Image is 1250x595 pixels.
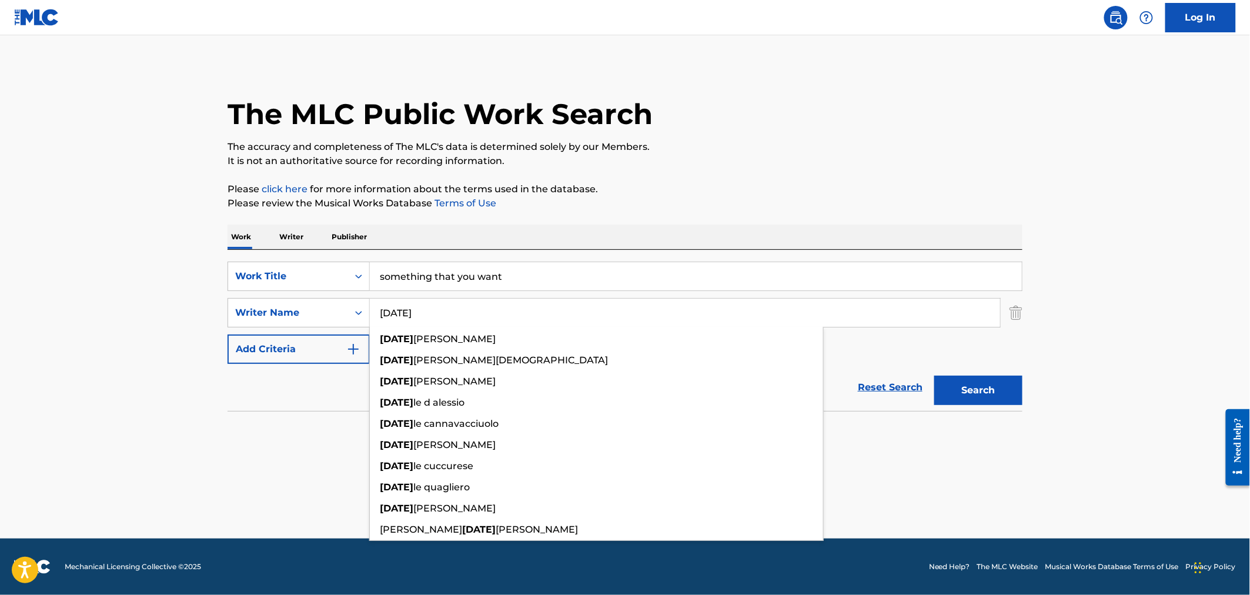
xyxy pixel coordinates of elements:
a: Public Search [1104,6,1128,29]
strong: [DATE] [462,524,496,535]
strong: [DATE] [380,397,413,408]
p: Writer [276,225,307,249]
span: le cuccurese [413,460,473,472]
div: Drag [1195,550,1202,586]
p: The accuracy and completeness of The MLC's data is determined solely by our Members. [228,140,1022,154]
img: help [1139,11,1154,25]
button: Add Criteria [228,335,370,364]
span: [PERSON_NAME] [380,524,462,535]
iframe: Chat Widget [1191,539,1250,595]
strong: [DATE] [380,376,413,387]
a: Privacy Policy [1186,561,1236,572]
strong: [DATE] [380,333,413,345]
a: click here [262,183,308,195]
p: Please for more information about the terms used in the database. [228,182,1022,196]
form: Search Form [228,262,1022,411]
img: Delete Criterion [1010,298,1022,327]
strong: [DATE] [380,355,413,366]
img: 9d2ae6d4665cec9f34b9.svg [346,342,360,356]
span: [PERSON_NAME][DEMOGRAPHIC_DATA] [413,355,608,366]
span: [PERSON_NAME] [413,439,496,450]
span: [PERSON_NAME] [413,503,496,514]
img: MLC Logo [14,9,59,26]
span: le quagliero [413,482,470,493]
span: [PERSON_NAME] [413,376,496,387]
a: Musical Works Database Terms of Use [1045,561,1179,572]
span: le cannavacciuolo [413,418,499,429]
a: The MLC Website [977,561,1038,572]
img: search [1109,11,1123,25]
a: Need Help? [929,561,970,572]
p: Work [228,225,255,249]
strong: [DATE] [380,482,413,493]
a: Terms of Use [432,198,496,209]
strong: [DATE] [380,439,413,450]
a: Log In [1165,3,1236,32]
button: Search [934,376,1022,405]
div: Help [1135,6,1158,29]
strong: [DATE] [380,418,413,429]
span: Mechanical Licensing Collective © 2025 [65,561,201,572]
div: Writer Name [235,306,341,320]
p: Please review the Musical Works Database [228,196,1022,210]
iframe: Resource Center [1217,400,1250,494]
span: [PERSON_NAME] [496,524,578,535]
span: [PERSON_NAME] [413,333,496,345]
span: le d alessio [413,397,464,408]
div: Work Title [235,269,341,283]
img: logo [14,560,51,574]
p: Publisher [328,225,370,249]
p: It is not an authoritative source for recording information. [228,154,1022,168]
strong: [DATE] [380,460,413,472]
a: Reset Search [852,375,928,400]
strong: [DATE] [380,503,413,514]
h1: The MLC Public Work Search [228,96,653,132]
